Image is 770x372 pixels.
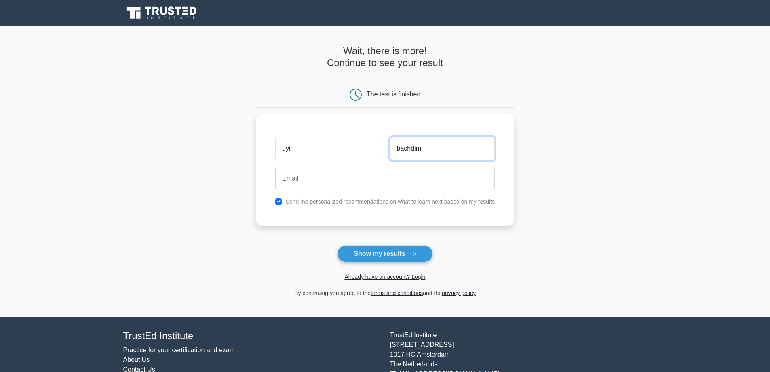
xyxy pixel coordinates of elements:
[337,245,432,262] button: Show my results
[123,330,380,342] h4: TrustEd Institute
[251,288,519,298] div: By continuing you agree to the and the
[344,274,425,280] a: Already have an account? Login
[123,356,150,363] a: About Us
[275,167,495,190] input: Email
[123,346,235,353] a: Practice for your certification and exam
[390,137,495,160] input: Last name
[275,137,380,160] input: First name
[371,290,423,296] a: terms and conditions
[285,198,495,205] label: Send me personalized recommendations on what to learn next based on my results
[442,290,476,296] a: privacy policy
[256,45,514,69] h4: Wait, there is more! Continue to see your result
[367,91,420,98] div: The test is finished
